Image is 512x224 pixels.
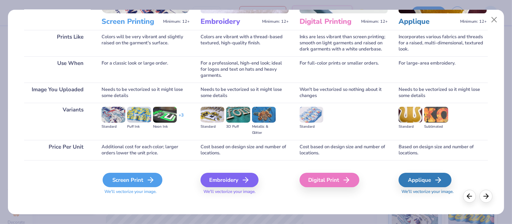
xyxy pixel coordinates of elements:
[24,83,91,103] div: Image You Uploaded
[201,124,224,130] div: Standard
[201,17,259,26] h3: Embroidery
[201,83,289,103] div: Needs to be vectorized so it might lose some details
[300,83,388,103] div: Won't be vectorized so nothing about it changes
[127,107,151,123] img: Puff Ink
[102,56,190,83] div: For a classic look or large order.
[102,189,190,195] span: We'll vectorize your image.
[226,124,250,130] div: 3D Puff
[102,17,160,26] h3: Screen Printing
[24,30,91,56] div: Prints Like
[300,140,388,160] div: Cost based on design size and number of locations.
[399,56,487,83] div: For large-area embroidery.
[399,83,487,103] div: Needs to be vectorized so it might lose some details
[102,83,190,103] div: Needs to be vectorized so it might lose some details
[127,124,151,130] div: Puff Ink
[179,112,184,124] div: + 3
[399,173,452,187] div: Applique
[487,13,501,27] button: Close
[300,56,388,83] div: For full-color prints or smaller orders.
[399,17,457,26] h3: Applique
[399,30,487,56] div: Incorporates various fabrics and threads for a raised, multi-dimensional, textured look.
[424,107,448,123] img: Sublimated
[252,107,276,123] img: Metallic & Glitter
[153,107,177,123] img: Neon Ink
[201,30,289,56] div: Colors are vibrant with a thread-based textured, high-quality finish.
[226,107,250,123] img: 3D Puff
[24,56,91,83] div: Use When
[163,19,190,24] span: Minimum: 12+
[103,173,162,187] div: Screen Print
[24,140,91,160] div: Price Per Unit
[153,124,177,130] div: Neon Ink
[399,107,422,123] img: Standard
[361,19,388,24] span: Minimum: 12+
[424,124,448,130] div: Sublimated
[399,140,487,160] div: Based on design size and number of locations.
[102,107,125,123] img: Standard
[399,189,487,195] span: We'll vectorize your image.
[399,124,422,130] div: Standard
[300,30,388,56] div: Inks are less vibrant than screen printing; smooth on light garments and raised on dark garments ...
[102,30,190,56] div: Colors will be very vibrant and slightly raised on the garment's surface.
[300,124,323,130] div: Standard
[201,56,289,83] div: For a professional, high-end look; ideal for logos and text on hats and heavy garments.
[300,17,358,26] h3: Digital Printing
[102,140,190,160] div: Additional cost for each color; larger orders lower the unit price.
[201,173,259,187] div: Embroidery
[102,124,125,130] div: Standard
[24,103,91,140] div: Variants
[201,189,289,195] span: We'll vectorize your image.
[262,19,289,24] span: Minimum: 12+
[201,107,224,123] img: Standard
[252,124,276,136] div: Metallic & Glitter
[201,140,289,160] div: Cost based on design size and number of locations.
[300,173,359,187] div: Digital Print
[460,19,487,24] span: Minimum: 12+
[300,107,323,123] img: Standard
